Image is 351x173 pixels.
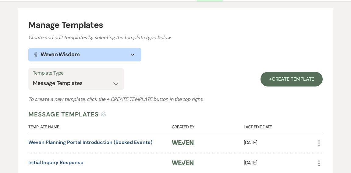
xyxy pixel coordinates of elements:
img: Weven Logo [172,140,193,145]
h1: Manage Templates [28,19,323,31]
p: [DATE] [244,159,316,167]
h1: Weven Wisdom [41,50,80,59]
div: Template Name [28,119,172,133]
h3: Create and edit templates by selecting the template type below. [28,34,323,41]
button: Weven Wisdom [28,48,141,61]
span: Create Template [272,76,314,82]
a: Initial Inquiry Response [28,159,83,166]
h4: Message Templates [28,110,99,119]
div: Created By [172,119,244,133]
h3: To create a new template, click the button in the top right. [28,96,323,103]
div: Last Edit Date [244,119,316,133]
img: Weven Logo [172,160,193,165]
a: Weven Planning Portal Introduction (Booked Events) [28,139,152,145]
span: + Create Template [107,96,152,102]
p: [DATE] [244,139,316,147]
label: Template Type [33,69,119,78]
a: +Create Template [261,72,323,86]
